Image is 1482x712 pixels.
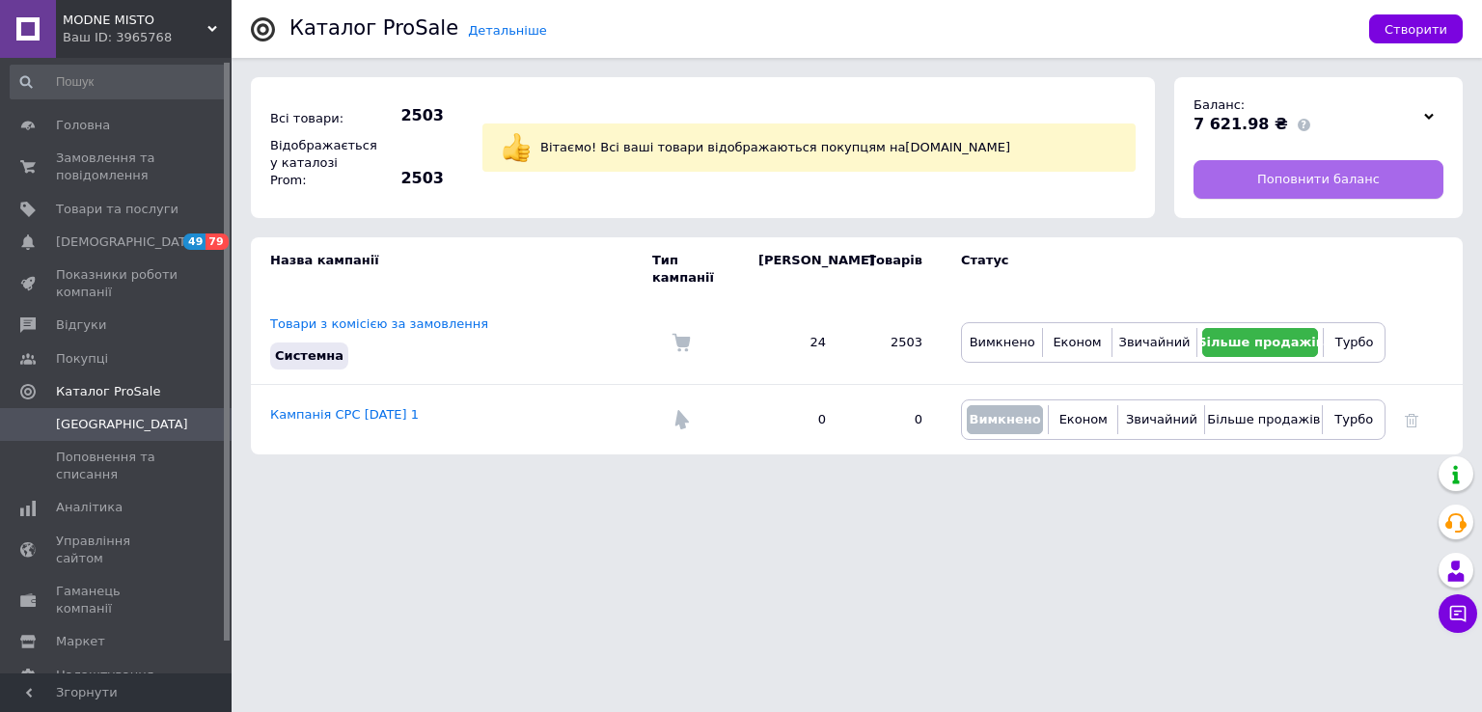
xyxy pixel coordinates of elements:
[1119,335,1191,349] span: Звичайний
[1053,335,1101,349] span: Економ
[1207,412,1320,426] span: Більше продажів
[56,633,105,650] span: Маркет
[1369,14,1463,43] button: Створити
[376,168,444,189] span: 2503
[56,667,154,684] span: Налаштування
[289,18,458,39] div: Каталог ProSale
[56,350,108,368] span: Покупці
[739,301,845,385] td: 24
[56,201,178,218] span: Товари та послуги
[845,237,942,301] td: Товарів
[1405,412,1418,426] a: Видалити
[63,29,232,46] div: Ваш ID: 3965768
[270,316,488,331] a: Товари з комісією за замовлення
[1385,22,1447,37] span: Створити
[10,65,228,99] input: Пошук
[1335,335,1374,349] span: Турбо
[1257,171,1380,188] span: Поповнити баланс
[56,499,123,516] span: Аналітика
[265,132,371,195] div: Відображається у каталозі Prom:
[1202,328,1318,357] button: Більше продажів
[56,583,178,617] span: Гаманець компанії
[206,233,228,250] span: 79
[56,416,188,433] span: [GEOGRAPHIC_DATA]
[535,134,1121,161] div: Вітаємо! Всі ваші товари відображаються покупцям на [DOMAIN_NAME]
[1054,405,1112,434] button: Економ
[967,328,1037,357] button: Вимкнено
[56,266,178,301] span: Показники роботи компанії
[1197,335,1324,349] span: Більше продажів
[1048,328,1106,357] button: Економ
[56,150,178,184] span: Замовлення та повідомлення
[56,316,106,334] span: Відгуки
[56,117,110,134] span: Головна
[56,383,160,400] span: Каталог ProSale
[672,410,691,429] img: Комісія за перехід
[376,105,444,126] span: 2503
[56,533,178,567] span: Управління сайтом
[1328,405,1380,434] button: Турбо
[845,301,942,385] td: 2503
[1439,594,1477,633] button: Чат з покупцем
[1329,328,1380,357] button: Турбо
[672,333,691,352] img: Комісія за замовлення
[739,385,845,455] td: 0
[1194,97,1245,112] span: Баланс:
[652,237,739,301] td: Тип кампанії
[63,12,207,29] span: MODNE MISTO
[56,233,199,251] span: [DEMOGRAPHIC_DATA]
[183,233,206,250] span: 49
[970,335,1035,349] span: Вимкнено
[251,237,652,301] td: Назва кампанії
[468,23,547,38] a: Детальніше
[1123,405,1199,434] button: Звичайний
[270,407,419,422] a: Кампанія CPC [DATE] 1
[1117,328,1193,357] button: Звичайний
[1194,115,1288,133] span: 7 621.98 ₴
[942,237,1386,301] td: Статус
[56,449,178,483] span: Поповнення та списання
[1334,412,1373,426] span: Турбо
[1126,412,1197,426] span: Звичайний
[275,348,343,363] span: Системна
[1194,160,1443,199] a: Поповнити баланс
[1059,412,1108,426] span: Економ
[969,412,1040,426] span: Вимкнено
[739,237,845,301] td: [PERSON_NAME]
[845,385,942,455] td: 0
[1210,405,1317,434] button: Більше продажів
[265,105,371,132] div: Всі товари:
[502,133,531,162] img: :+1:
[967,405,1043,434] button: Вимкнено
